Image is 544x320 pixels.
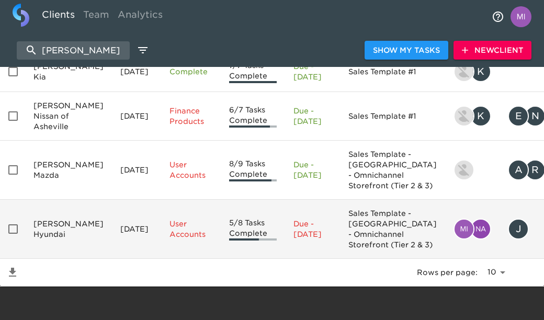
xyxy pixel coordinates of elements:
[482,265,509,280] select: rows per page
[79,4,114,29] a: Team
[293,106,332,127] p: Due - [DATE]
[508,106,529,127] div: E
[470,106,491,127] div: K
[340,141,445,200] td: Sales Template - [GEOGRAPHIC_DATA] - Omnichannel Storefront (Tier 2 & 3)
[25,200,112,259] td: [PERSON_NAME] Hyundai
[454,61,491,82] div: lowell@roadster.com, kevin.dodt@roadster.com
[454,219,491,239] div: mia.fisher@cdk.com, naresh.bodla@cdk.com
[340,92,445,141] td: Sales Template #1
[508,159,529,180] div: A
[221,52,285,92] td: 7/7 Tasks Complete
[25,141,112,200] td: [PERSON_NAME] Mazda
[365,41,448,60] button: Show My Tasks
[169,66,212,77] p: Complete
[221,141,285,200] td: 8/9 Tasks Complete
[293,159,332,180] p: Due - [DATE]
[454,159,491,180] div: ryan.lattimore@roadster.com
[17,41,130,60] input: search
[455,220,473,238] img: mia.fisher@cdk.com
[134,41,152,59] button: edit
[25,92,112,141] td: [PERSON_NAME] Nissan of Asheville
[293,61,332,82] p: Due - [DATE]
[25,52,112,92] td: [PERSON_NAME] Kia
[508,219,529,239] div: J
[455,161,473,179] img: ryan.lattimore@roadster.com
[511,6,531,27] img: Profile
[169,159,212,180] p: User Accounts
[471,220,490,238] img: naresh.bodla@cdk.com
[13,4,29,27] img: logo
[340,200,445,259] td: Sales Template - [GEOGRAPHIC_DATA] - Omnichannel Storefront (Tier 2 & 3)
[455,62,473,81] img: lowell@roadster.com
[112,52,161,92] td: [DATE]
[293,219,332,239] p: Due - [DATE]
[169,106,212,127] p: Finance Products
[340,52,445,92] td: Sales Template #1
[169,219,212,239] p: User Accounts
[112,200,161,259] td: [DATE]
[454,41,531,60] button: NewClient
[221,92,285,141] td: 6/7 Tasks Complete
[114,4,167,29] a: Analytics
[485,4,511,29] button: notifications
[455,107,473,125] img: lowell@roadster.com
[221,200,285,259] td: 5/8 Tasks Complete
[470,61,491,82] div: K
[38,4,79,29] a: Clients
[112,141,161,200] td: [DATE]
[112,92,161,141] td: [DATE]
[373,44,440,57] span: Show My Tasks
[417,267,478,278] p: Rows per page:
[462,44,523,57] span: New Client
[454,106,491,127] div: lowell@roadster.com, kevin.dodt@roadster.com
